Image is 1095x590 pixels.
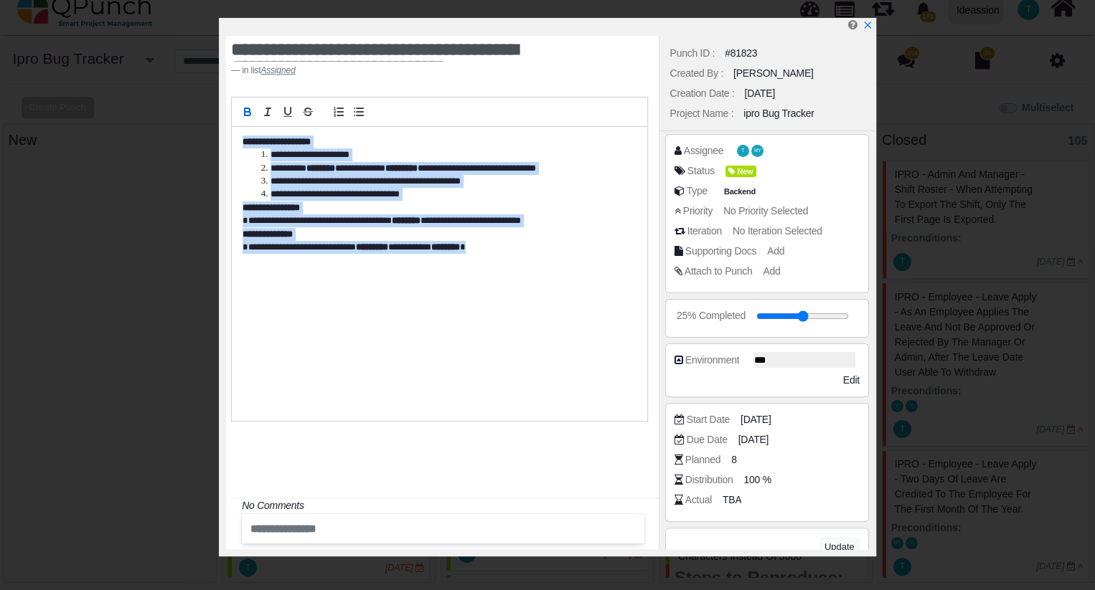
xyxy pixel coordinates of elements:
[763,265,780,277] span: Add
[843,374,860,386] span: Edit
[754,148,761,153] span: MY
[670,86,735,101] div: Creation Date :
[863,20,873,30] svg: x
[677,308,746,323] div: 25% Completed
[721,186,759,198] span: Backend
[741,412,771,427] span: [DATE]
[685,353,740,368] div: Environment
[687,412,730,427] div: Start Date
[744,472,771,487] span: 100 %
[260,65,295,75] u: Assigned
[670,46,715,61] div: Punch ID :
[670,106,734,121] div: Project Name :
[683,204,713,219] div: Priority
[685,472,733,487] div: Distribution
[725,46,757,61] div: #81823
[687,224,722,239] div: Iteration
[863,19,873,31] a: x
[725,163,756,179] span: <div><span class="badge badge-secondary" style="background-color: #A4DD00"> <i class="fa fa-tag p...
[670,66,723,81] div: Created By :
[260,65,295,75] cite: Source Title
[751,145,763,157] span: Mohammed Yakub Raza Khan A
[731,452,737,467] span: 8
[231,64,575,77] footer: in list
[819,537,860,556] button: Update
[741,148,744,153] span: T
[725,166,756,178] span: New
[685,244,756,259] div: Supporting Docs
[723,205,808,217] span: No Priority Selected
[723,493,741,508] span: TBA
[737,145,749,157] span: Thalha
[685,493,712,508] div: Actual
[745,86,775,101] div: [DATE]
[848,19,857,30] i: Edit Punch
[743,106,814,121] div: ipro Bug Tracker
[687,432,728,447] div: Due Date
[684,143,723,158] div: Assignee
[685,452,720,467] div: Planned
[733,225,822,237] span: No Iteration Selected
[733,66,814,81] div: [PERSON_NAME]
[242,500,304,511] i: No Comments
[687,163,715,179] div: Status
[767,245,784,257] span: Add
[685,264,753,279] div: Attach to Punch
[738,432,769,447] span: [DATE]
[687,184,708,199] div: Type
